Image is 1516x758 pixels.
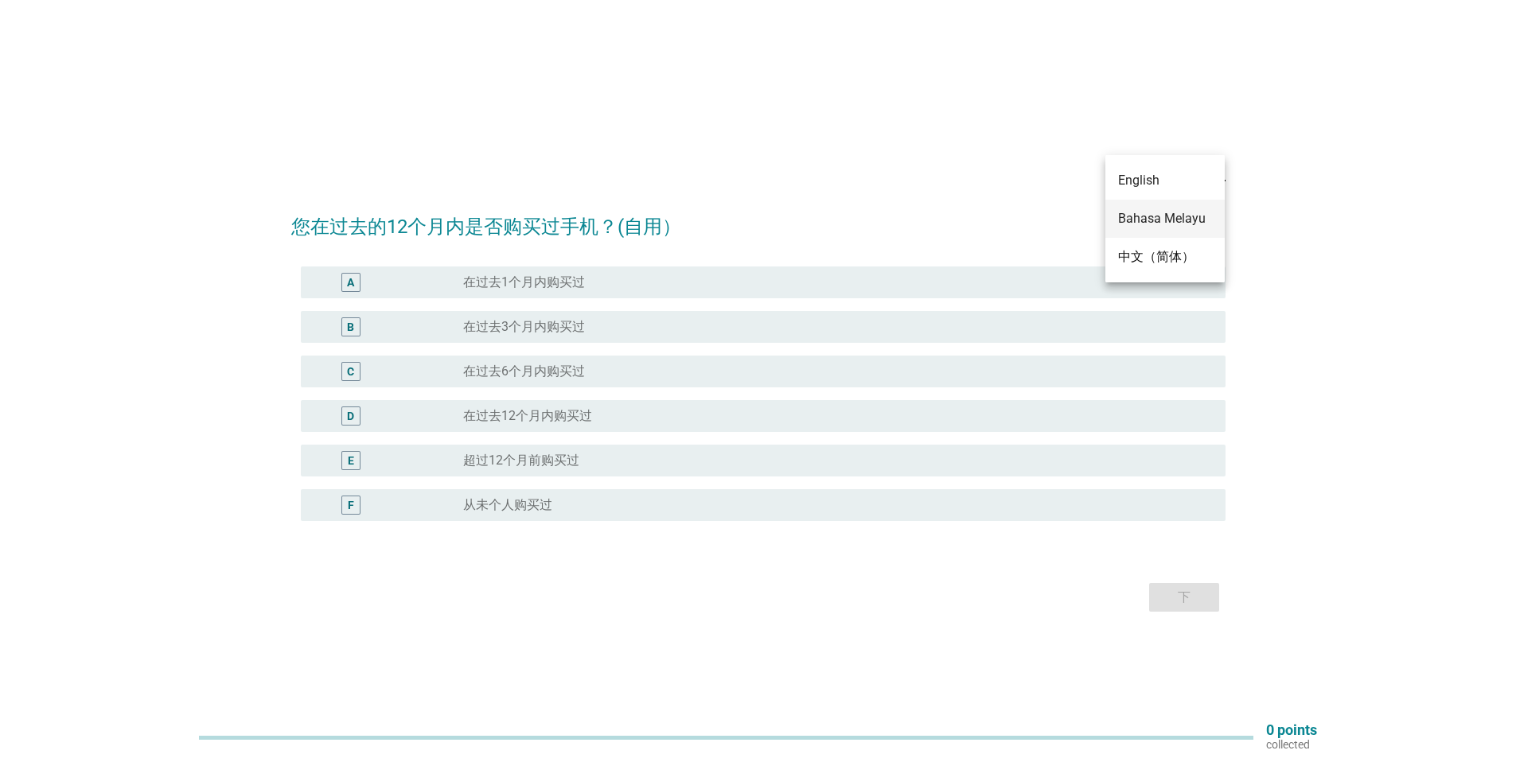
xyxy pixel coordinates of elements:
div: D [347,407,354,424]
label: 在过去6个月内购买过 [463,363,585,379]
p: 0 points [1266,723,1317,737]
div: A [347,274,354,290]
label: 从未个人购买过 [463,497,552,513]
div: 中文（简体） [1118,247,1212,266]
div: F [348,496,354,513]
h2: 您在过去的12个月内是否购买过手机？(自用） [291,196,1226,241]
label: 在过去3个月内购买过 [463,319,585,335]
p: collected [1266,737,1317,752]
div: English [1118,171,1212,190]
i: arrow_drop_down [1206,158,1226,177]
div: C [347,363,354,379]
div: B [347,318,354,335]
label: 在过去1个月内购买过 [463,274,585,290]
div: Bahasa Melayu [1118,209,1212,228]
label: 超过12个月前购买过 [463,453,579,468]
div: E [348,452,354,468]
label: 在过去12个月内购买过 [463,408,592,424]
